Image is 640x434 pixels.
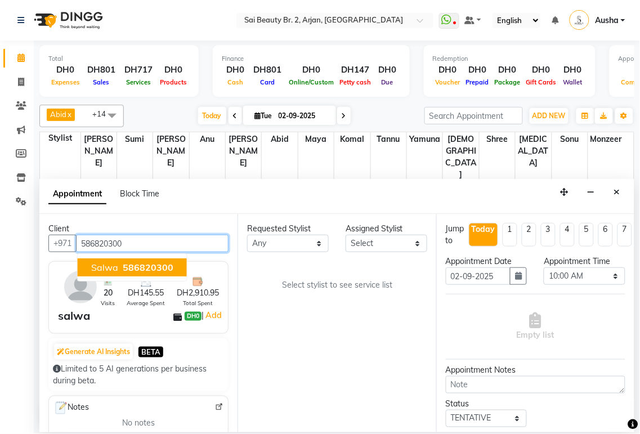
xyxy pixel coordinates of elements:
div: salwa [58,307,90,324]
div: Today [472,223,495,235]
div: Client [48,223,229,235]
input: Search Appointment [424,107,523,124]
span: Anu [190,132,225,146]
li: 2 [522,223,536,247]
div: Appointment Notes [446,364,625,376]
div: DH0 [374,64,401,77]
span: Expenses [48,78,83,86]
span: 20 [104,287,113,299]
div: Appointment Time [544,256,625,267]
div: Redemption [433,54,587,64]
span: ADD NEW [532,111,566,120]
div: DH0 [48,64,83,77]
span: BETA [138,347,163,357]
div: Assigned Stylist [346,223,427,235]
span: Gift Cards [523,78,560,86]
span: Tue [252,111,275,120]
span: No notes [122,418,155,429]
span: Package [492,78,523,86]
img: logo [29,5,106,36]
div: Status [446,398,527,410]
input: 2025-09-02 [275,108,332,124]
span: Select stylist to see service list [282,279,392,291]
span: Total Spent [183,299,213,307]
button: Close [609,184,625,201]
span: Cash [225,78,246,86]
div: Finance [222,54,401,64]
span: [MEDICAL_DATA] [516,132,551,170]
span: [PERSON_NAME] [81,132,117,170]
span: Average Spent [127,299,165,307]
div: DH801 [249,64,286,77]
span: salwa [91,262,118,273]
div: DH147 [337,64,374,77]
span: DH0 [185,312,202,321]
button: ADD NEW [530,108,569,124]
span: DH145.55 [128,287,164,299]
span: +14 [92,109,114,118]
span: [PERSON_NAME] [153,132,189,170]
img: avatar [64,271,97,303]
span: monzeer [588,132,624,146]
span: | [202,308,223,322]
div: Limited to 5 AI generations per business during beta. [53,363,224,387]
span: Yamuna [407,132,442,146]
span: 586820300 [123,262,173,273]
li: 7 [617,223,632,247]
span: [PERSON_NAME] [226,132,261,170]
span: Petty cash [337,78,374,86]
span: DH2,910.95 [177,287,219,299]
span: Sumi [117,132,153,146]
div: DH0 [157,64,190,77]
a: x [66,110,71,119]
button: Generate AI Insights [54,344,133,360]
div: Stylist [40,132,80,144]
span: Empty list [517,312,554,341]
li: 1 [503,223,517,247]
div: DH0 [433,64,463,77]
input: yyyy-mm-dd [446,267,511,285]
span: Voucher [433,78,463,86]
div: Appointment Date [446,256,527,267]
div: Jump to [446,223,464,247]
img: Ausha [570,10,589,30]
div: DH0 [523,64,560,77]
span: sonu [552,132,588,146]
div: DH0 [222,64,249,77]
span: Products [157,78,190,86]
div: Requested Stylist [247,223,329,235]
div: Total [48,54,190,64]
li: 4 [560,223,575,247]
span: Today [198,107,226,124]
span: Due [379,78,396,86]
div: DH801 [83,64,120,77]
span: [DEMOGRAPHIC_DATA] [443,132,478,182]
span: Abid [50,110,66,119]
span: Visits [101,299,115,307]
input: Search by Name/Mobile/Email/Code [76,235,229,252]
span: Block Time [120,189,159,199]
div: DH0 [492,64,523,77]
span: Wallet [561,78,585,86]
div: DH717 [120,64,157,77]
div: DH0 [286,64,337,77]
div: DH0 [463,64,492,77]
span: Online/Custom [286,78,337,86]
span: Card [257,78,278,86]
span: Services [123,78,154,86]
span: Appointment [48,184,106,204]
a: Add [204,308,223,322]
span: Ausha [595,15,619,26]
div: DH0 [560,64,587,77]
span: Shree [480,132,515,146]
button: +971 [48,235,77,252]
span: Prepaid [463,78,492,86]
span: Sales [91,78,113,86]
span: Maya [298,132,334,146]
span: Komal [334,132,370,146]
span: Abid [262,132,297,146]
li: 6 [598,223,613,247]
li: 5 [579,223,594,247]
span: Notes [53,401,89,415]
span: Tannu [371,132,406,146]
